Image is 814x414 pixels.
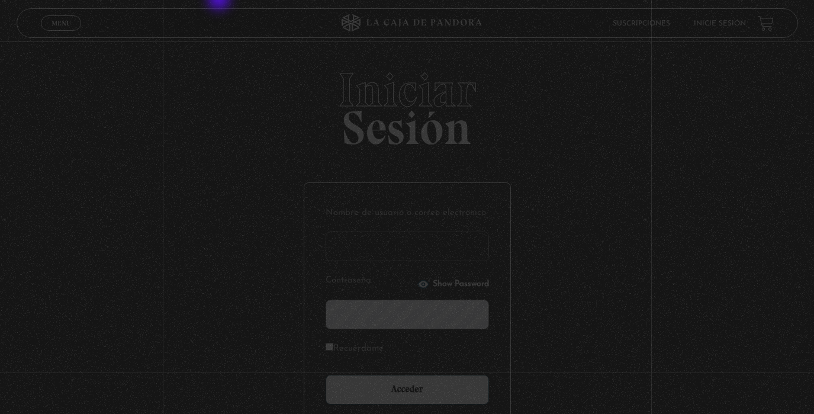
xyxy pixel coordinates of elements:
[17,66,798,142] h2: Sesión
[326,343,333,351] input: Recuérdame
[693,20,745,27] a: Inicie sesión
[326,375,489,405] input: Acceder
[433,280,489,288] span: Show Password
[326,272,414,290] label: Contraseña
[47,30,75,38] span: Cerrar
[326,340,384,358] label: Recuérdame
[17,66,798,114] span: Iniciar
[51,20,70,27] span: Menu
[612,20,670,27] a: Suscripciones
[326,204,489,223] label: Nombre de usuario o correo electrónico
[417,278,489,290] button: Show Password
[757,15,773,31] a: View your shopping cart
